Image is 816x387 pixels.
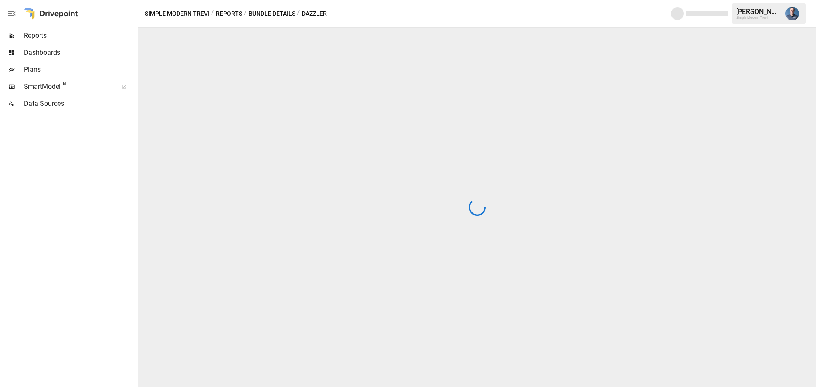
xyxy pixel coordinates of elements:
[780,2,804,25] button: Mike Beckham
[24,99,136,109] span: Data Sources
[249,8,295,19] button: Bundle Details
[145,8,210,19] button: Simple Modern Trevi
[24,65,136,75] span: Plans
[736,8,780,16] div: [PERSON_NAME]
[211,8,214,19] div: /
[24,82,112,92] span: SmartModel
[244,8,247,19] div: /
[297,8,300,19] div: /
[61,80,67,91] span: ™
[24,48,136,58] span: Dashboards
[736,16,780,20] div: Simple Modern Trevi
[24,31,136,41] span: Reports
[216,8,242,19] button: Reports
[785,7,799,20] img: Mike Beckham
